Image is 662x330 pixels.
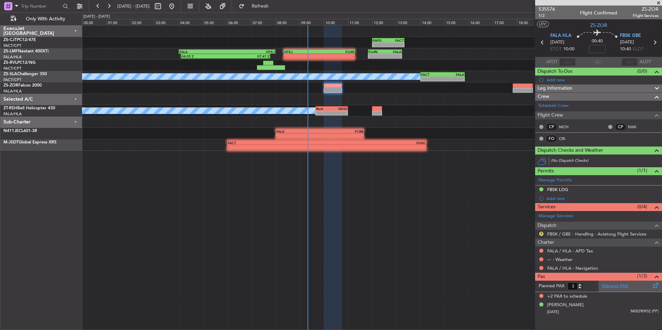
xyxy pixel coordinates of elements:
div: 17:00 [493,19,517,25]
a: ZS-RVLPC12/NG [3,61,36,65]
span: ZS-ZOR [590,22,607,29]
div: - [316,111,332,115]
a: Manage PAX [602,283,628,290]
a: Manage Permits [539,177,572,184]
a: NMI [628,124,643,130]
span: Flight Crew [538,111,563,119]
div: FACT [388,38,404,42]
div: FAPG [373,38,388,42]
div: FLHN [319,50,354,54]
a: Schedule Crew [539,102,569,109]
span: Dispatch Checks and Weather [538,147,603,154]
div: - [284,54,319,58]
a: MCH [559,124,574,130]
div: - [442,77,464,81]
a: Manage Services [539,213,573,220]
div: FALA [442,72,464,77]
div: 18:00 [517,19,541,25]
span: (1/3) [637,272,647,280]
div: CP [546,123,557,131]
a: M-JSDTGlobal Express XRS [3,140,57,144]
span: ZS-CJT [3,38,17,42]
div: - [276,134,320,138]
div: - [228,145,327,149]
a: FALA / HLA - Navigation [547,265,598,271]
span: 1/2 [539,13,555,19]
span: ZS-SLA [3,72,17,76]
div: FO [546,135,557,142]
div: - [332,111,347,115]
div: - [319,54,354,58]
span: ZS-ZOR [633,6,659,13]
div: 00:00 [82,19,107,25]
span: [DATE] [620,39,634,46]
a: ZS-CJTPC12/47E [3,38,36,42]
span: [DATE] [547,309,559,314]
div: 09:00 [300,19,324,25]
div: - [373,43,388,47]
div: 10:00 [324,19,348,25]
div: 08:00 [276,19,300,25]
div: 07:47 Z [225,54,270,58]
input: --:-- [559,58,576,66]
a: ZS-ZORFalcon 2000 [3,83,42,88]
div: - [327,145,426,149]
span: Leg Information [538,84,572,92]
div: [PERSON_NAME] [547,302,584,309]
label: Planned PAX [539,283,564,290]
div: HTKJ [284,50,319,54]
span: ELDT [633,46,644,53]
div: FACT [228,141,327,145]
a: N411JECL601-3R [3,129,37,133]
div: 12:00 [372,19,397,25]
div: HTKJ [227,50,275,54]
a: FACT/CPT [3,66,21,71]
div: Flight Confirmed [580,9,617,17]
a: FACT/CPT [3,43,21,48]
span: M00290932 (PP) [631,309,659,314]
div: - [385,54,401,58]
div: Add new [546,77,659,83]
div: 04:00 [179,19,203,25]
a: FBSK / GBE - Handling - Aviatcog Flight Services [547,231,646,237]
span: Only With Activity [18,17,73,21]
div: 16:00 [469,19,493,25]
span: 535576 [539,6,555,13]
span: 10:00 [563,46,574,53]
input: Trip Number [21,1,61,11]
span: [DATE] - [DATE] [117,3,150,9]
div: [DATE] - [DATE] [83,14,110,20]
span: Permits [538,167,554,175]
div: - [421,77,442,81]
span: ZT-REH [3,106,17,110]
span: ZS-ZOR [3,83,18,88]
span: (1/1) [637,167,647,174]
div: HDID [332,107,347,111]
div: FACT [421,72,442,77]
span: ZS-RVL [3,61,17,65]
span: (0/0) [637,68,647,75]
div: 02:00 [131,19,155,25]
div: CP [615,123,626,131]
div: Rust [316,107,332,111]
span: Dispatch To-Dos [538,68,572,76]
span: Flight Services [633,13,659,19]
div: 11:00 [348,19,372,25]
div: 14:00 [421,19,445,25]
a: ZS-SLAChallenger 350 [3,72,47,76]
div: FALA [276,129,320,133]
a: CRI [559,136,574,142]
span: Services [538,203,555,211]
div: FBSK LDG [547,187,568,192]
span: Refresh [246,4,275,9]
div: - [388,43,404,47]
span: N411JE [3,129,19,133]
a: ZT-REHBell Helicopter 430 [3,106,55,110]
button: Only With Activity [8,13,75,24]
div: 13:00 [397,19,421,25]
div: FLHN [369,50,385,54]
a: FACT/CPT [3,77,21,82]
div: - [369,54,385,58]
div: Add new [546,196,659,201]
span: Dispatch [538,222,556,230]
